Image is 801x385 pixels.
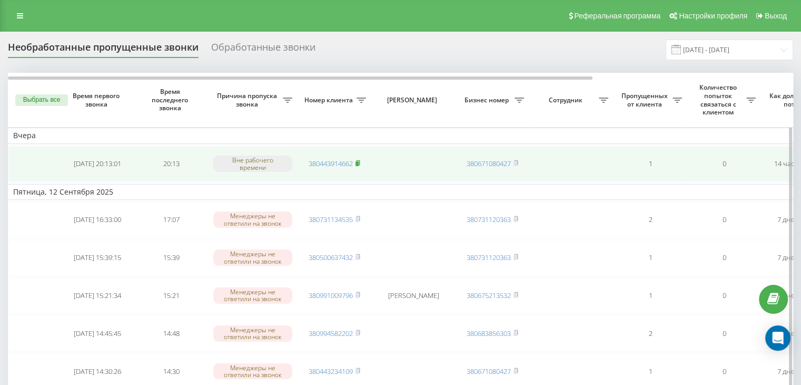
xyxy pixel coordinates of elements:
[371,278,456,314] td: [PERSON_NAME]
[693,83,746,116] span: Количество попыток связаться с клиентом
[69,92,126,108] span: Время первого звонка
[765,12,787,20] span: Выход
[309,329,353,338] a: 380994582202
[303,96,357,104] span: Номер клиента
[687,315,761,351] td: 0
[765,325,790,351] div: Open Intercom Messenger
[61,202,134,238] td: [DATE] 16:33:00
[614,315,687,351] td: 2
[134,278,208,314] td: 15:21
[213,156,292,171] div: Вне рабочего времени
[134,240,208,276] td: 15:39
[467,329,511,338] a: 380683856303
[309,367,353,376] a: 380443234109
[309,291,353,300] a: 380991009796
[213,287,292,303] div: Менеджеры не ответили на звонок
[213,325,292,341] div: Менеджеры не ответили на звонок
[211,42,315,58] div: Обработанные звонки
[143,88,200,112] span: Время последнего звонка
[309,215,353,224] a: 380731134535
[614,202,687,238] td: 2
[687,240,761,276] td: 0
[213,211,292,227] div: Менеджеры не ответили на звонок
[467,215,511,224] a: 380731120363
[467,159,511,168] a: 380671080427
[574,12,660,20] span: Реферальная программа
[467,291,511,300] a: 380675213532
[213,363,292,379] div: Менеджеры не ответили на звонок
[61,278,134,314] td: [DATE] 15:21:34
[467,367,511,376] a: 380671080427
[687,202,761,238] td: 0
[8,42,199,58] div: Необработанные пропущенные звонки
[687,278,761,314] td: 0
[134,202,208,238] td: 17:07
[213,92,283,108] span: Причина пропуска звонка
[61,240,134,276] td: [DATE] 15:39:15
[309,159,353,168] a: 380443914662
[309,253,353,262] a: 380500637432
[614,240,687,276] td: 1
[134,146,208,182] td: 20:13
[380,96,447,104] span: [PERSON_NAME]
[614,278,687,314] td: 1
[61,315,134,351] td: [DATE] 14:45:45
[467,253,511,262] a: 380731120363
[61,146,134,182] td: [DATE] 20:13:01
[679,12,747,20] span: Настройки профиля
[15,94,68,106] button: Выбрать все
[687,146,761,182] td: 0
[619,92,673,108] span: Пропущенных от клиента
[213,249,292,265] div: Менеджеры не ответили на звонок
[614,146,687,182] td: 1
[461,96,515,104] span: Бизнес номер
[134,315,208,351] td: 14:48
[535,96,599,104] span: Сотрудник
